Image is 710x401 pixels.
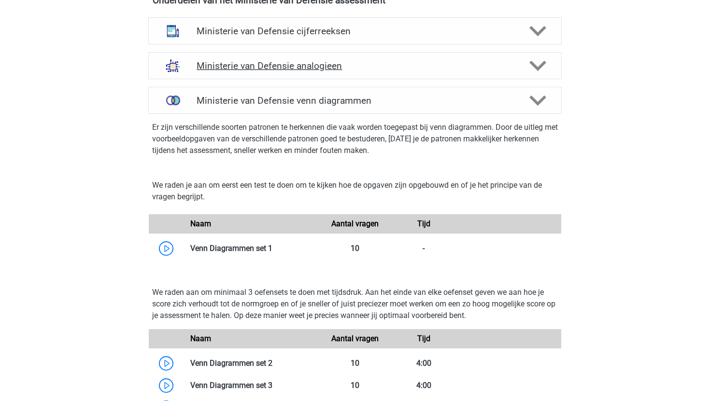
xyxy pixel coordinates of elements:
[160,88,185,113] img: venn diagrammen
[183,333,321,345] div: Naam
[160,18,185,43] img: cijferreeksen
[144,17,566,44] a: cijferreeksen Ministerie van Defensie cijferreeksen
[197,60,513,71] h4: Ministerie van Defensie analogieen
[183,358,321,369] div: Venn Diagrammen set 2
[144,87,566,114] a: venn diagrammen Ministerie van Defensie venn diagrammen
[197,26,513,37] h4: Ministerie van Defensie cijferreeksen
[152,122,558,156] p: Er zijn verschillende soorten patronen te herkennen die vaak worden toegepast bij venn diagrammen...
[183,218,321,230] div: Naam
[183,243,321,254] div: Venn Diagrammen set 1
[152,180,558,203] p: We raden je aan om eerst een test te doen om te kijken hoe de opgaven zijn opgebouwd en of je het...
[389,333,458,345] div: Tijd
[321,333,389,345] div: Aantal vragen
[152,287,558,321] p: We raden aan om minimaal 3 oefensets te doen met tijdsdruk. Aan het einde van elke oefenset geven...
[183,380,321,391] div: Venn Diagrammen set 3
[389,218,458,230] div: Tijd
[144,52,566,79] a: analogieen Ministerie van Defensie analogieen
[160,53,185,78] img: analogieen
[321,218,389,230] div: Aantal vragen
[197,95,513,106] h4: Ministerie van Defensie venn diagrammen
